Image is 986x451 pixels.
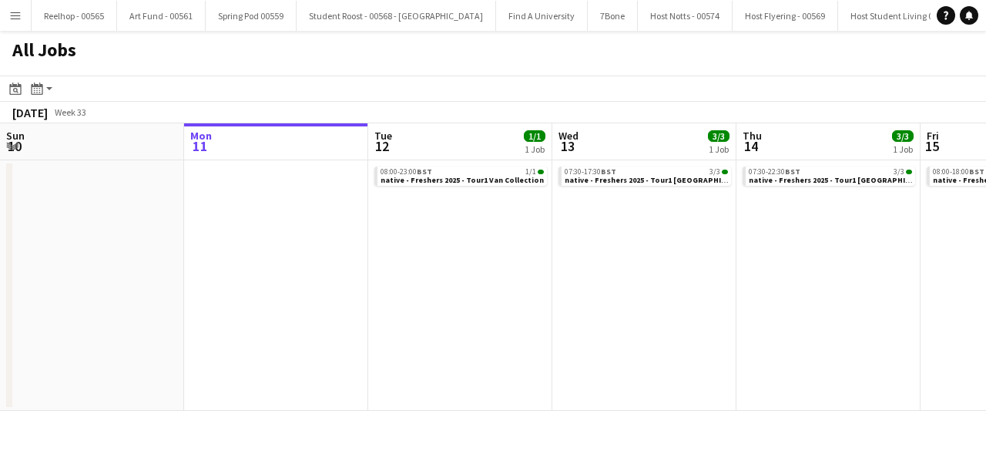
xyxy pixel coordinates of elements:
div: [DATE] [12,105,48,120]
span: 3/3 [906,170,912,174]
button: Host Flyering - 00569 [733,1,838,31]
a: 07:30-17:30BST3/3native - Freshers 2025 - Tour1 [GEOGRAPHIC_DATA] [565,167,728,184]
span: 1/1 [524,130,545,142]
span: BST [785,167,800,177]
button: Reelhop - 00565 [32,1,117,31]
span: 07:30-17:30 [565,168,616,176]
span: BST [417,167,432,177]
button: Art Fund - 00561 [117,1,206,31]
span: 15 [924,137,939,155]
button: Spring Pod 00559 [206,1,297,31]
button: Host Notts - 00574 [638,1,733,31]
span: 14 [740,137,762,155]
a: 07:30-22:30BST3/3native - Freshers 2025 - Tour1 [GEOGRAPHIC_DATA] [749,167,912,184]
span: 08:00-23:00 [381,168,432,176]
span: native - Freshers 2025 - Tour1 Glasgow [749,175,935,185]
span: Tue [374,129,392,143]
span: 3/3 [708,130,729,142]
span: native - Freshers 2025 - Tour1 Van Collection [381,175,544,185]
button: Host Student Living 00547 [838,1,964,31]
div: 1 Job [525,143,545,155]
span: Wed [558,129,579,143]
div: 1 Job [709,143,729,155]
span: 11 [188,137,212,155]
span: 12 [372,137,392,155]
span: 1/1 [525,168,536,176]
button: Student Roost - 00568 - [GEOGRAPHIC_DATA] [297,1,496,31]
span: 3/3 [722,170,728,174]
button: Find A University [496,1,588,31]
span: 07:30-22:30 [749,168,800,176]
span: 3/3 [709,168,720,176]
span: Fri [927,129,939,143]
span: native - Freshers 2025 - Tour1 Glasgow [565,175,751,185]
span: 13 [556,137,579,155]
div: 07:30-22:30BST3/3native - Freshers 2025 - Tour1 [GEOGRAPHIC_DATA] [743,167,915,189]
div: 08:00-23:00BST1/1native - Freshers 2025 - Tour1 Van Collection [374,167,547,189]
button: 7Bone [588,1,638,31]
span: BST [969,167,984,177]
a: 08:00-23:00BST1/1native - Freshers 2025 - Tour1 Van Collection [381,167,544,184]
span: BST [601,167,616,177]
span: 10 [4,137,25,155]
div: 1 Job [893,143,913,155]
span: Thu [743,129,762,143]
span: Mon [190,129,212,143]
span: Sun [6,129,25,143]
span: Week 33 [51,106,89,118]
span: 1/1 [538,170,544,174]
span: 3/3 [894,168,904,176]
div: 07:30-17:30BST3/3native - Freshers 2025 - Tour1 [GEOGRAPHIC_DATA] [558,167,731,189]
span: 08:00-18:00 [933,168,984,176]
span: 3/3 [892,130,914,142]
